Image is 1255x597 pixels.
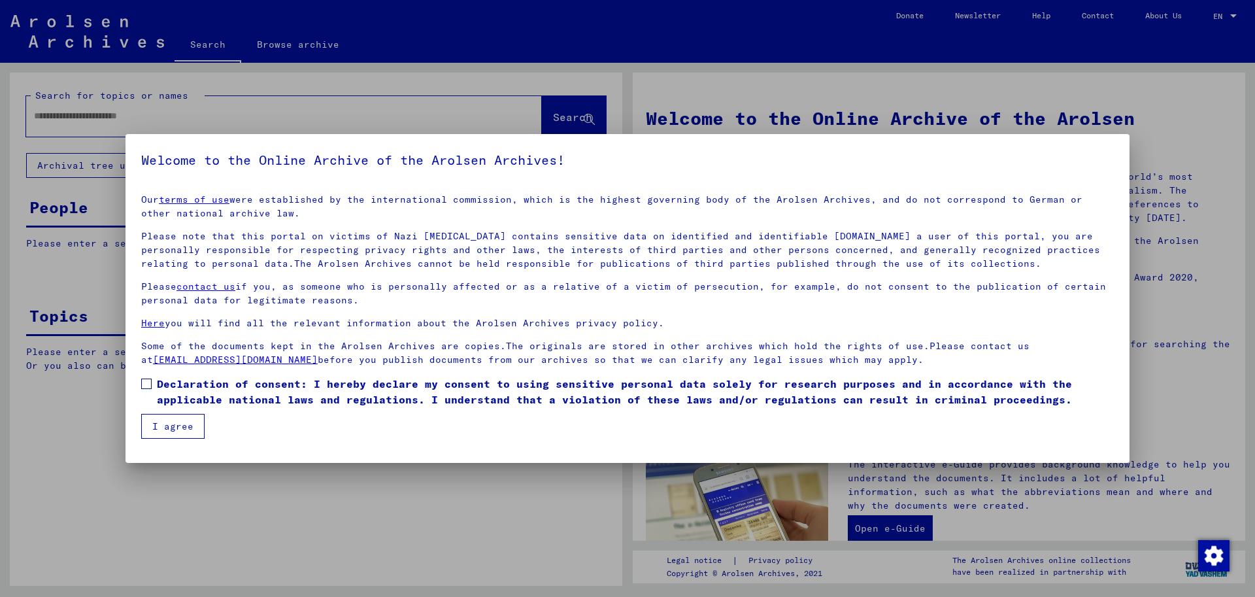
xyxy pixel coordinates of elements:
h5: Welcome to the Online Archive of the Arolsen Archives! [141,150,1114,171]
a: terms of use [159,194,229,205]
a: contact us [176,281,235,292]
p: you will find all the relevant information about the Arolsen Archives privacy policy. [141,316,1114,330]
p: Please note that this portal on victims of Nazi [MEDICAL_DATA] contains sensitive data on identif... [141,230,1114,271]
span: Declaration of consent: I hereby declare my consent to using sensitive personal data solely for r... [157,376,1114,407]
button: I agree [141,414,205,439]
img: Change consent [1198,540,1230,571]
a: Here [141,317,165,329]
p: Please if you, as someone who is personally affected or as a relative of a victim of persecution,... [141,280,1114,307]
p: Our were established by the international commission, which is the highest governing body of the ... [141,193,1114,220]
p: Some of the documents kept in the Arolsen Archives are copies.The originals are stored in other a... [141,339,1114,367]
a: [EMAIL_ADDRESS][DOMAIN_NAME] [153,354,318,366]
